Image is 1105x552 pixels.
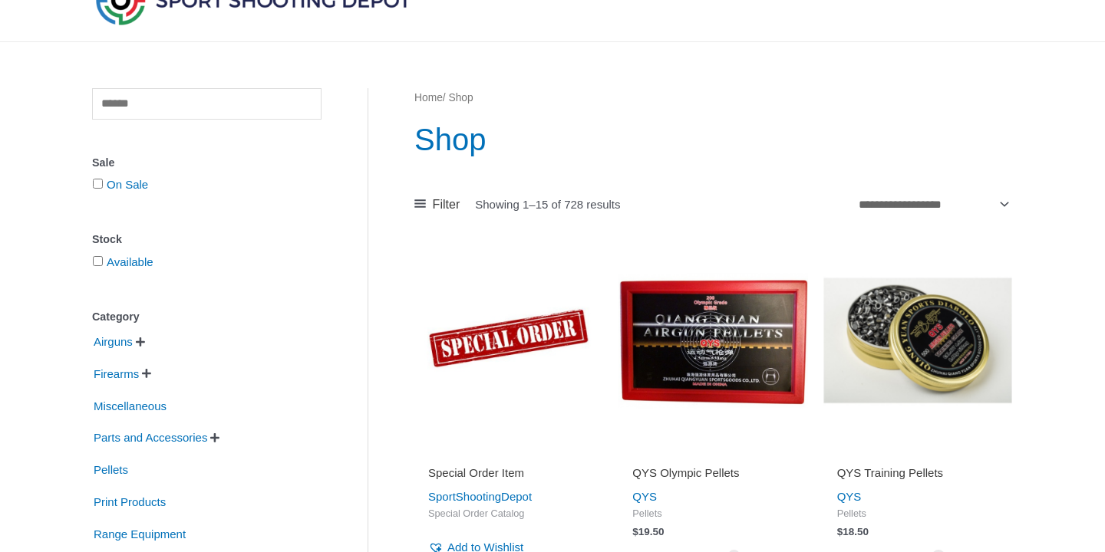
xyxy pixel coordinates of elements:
p: Showing 1–15 of 728 results [475,199,620,210]
span: Airguns [92,329,134,355]
span: Range Equipment [92,521,187,547]
span: $ [632,526,638,537]
a: Pellets [92,462,130,475]
select: Shop order [853,192,1012,217]
img: QYS Olympic Pellets [618,246,807,435]
h2: QYS Training Pellets [837,465,998,481]
span: Miscellaneous [92,393,168,419]
input: Available [93,256,103,266]
bdi: 19.50 [632,526,664,537]
a: On Sale [107,178,148,191]
span:  [210,432,219,443]
span: Pellets [92,457,130,483]
span: Parts and Accessories [92,425,209,451]
span: Pellets [632,508,793,521]
a: Range Equipment [92,526,187,539]
a: Airguns [92,334,134,347]
a: Print Products [92,495,167,508]
div: Stock [92,228,322,251]
img: QYS Training Pellets [823,246,1012,435]
input: On Sale [93,179,103,189]
a: Home [414,92,443,103]
div: Sale [92,152,322,174]
h1: Shop [414,118,1012,161]
span:  [142,368,151,379]
a: QYS Olympic Pellets [632,465,793,486]
iframe: Customer reviews powered by Trustpilot [428,444,589,462]
a: Filter [414,193,460,216]
a: QYS Training Pellets [837,465,998,486]
a: Firearms [92,366,140,379]
nav: Breadcrumb [414,88,1012,108]
span: Filter [433,193,460,216]
a: SportShootingDepot [428,490,532,503]
span: Special Order Catalog [428,508,589,521]
a: Special Order Item [428,465,589,486]
a: Miscellaneous [92,398,168,411]
img: Special Order Item [414,246,603,435]
span: $ [837,526,843,537]
iframe: Customer reviews powered by Trustpilot [837,444,998,462]
div: Category [92,306,322,328]
a: Available [107,255,153,268]
a: QYS [632,490,657,503]
iframe: Customer reviews powered by Trustpilot [632,444,793,462]
span: Pellets [837,508,998,521]
a: Parts and Accessories [92,430,209,443]
bdi: 18.50 [837,526,869,537]
span: Firearms [92,361,140,387]
h2: QYS Olympic Pellets [632,465,793,481]
a: QYS [837,490,862,503]
span: Print Products [92,489,167,515]
span:  [136,337,145,347]
h2: Special Order Item [428,465,589,481]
